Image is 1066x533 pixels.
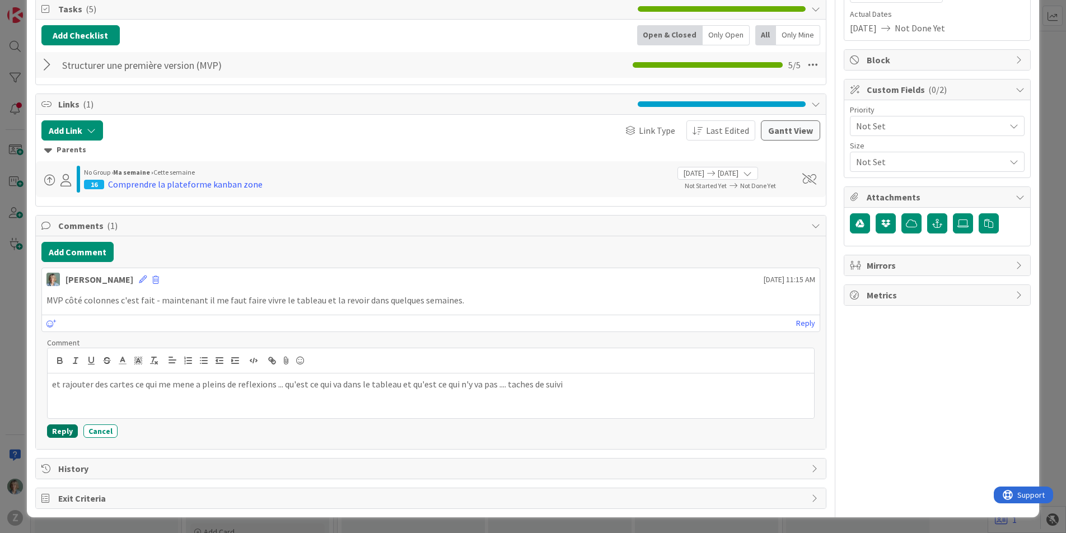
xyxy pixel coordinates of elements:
[41,242,114,262] button: Add Comment
[108,177,263,191] div: Comprendre la plateforme kanban zone
[776,25,820,45] div: Only Mine
[850,21,877,35] span: [DATE]
[58,55,310,75] input: Add Checklist...
[83,424,118,438] button: Cancel
[718,167,738,179] span: [DATE]
[867,53,1010,67] span: Block
[867,190,1010,204] span: Attachments
[867,83,1010,96] span: Custom Fields
[86,3,96,15] span: ( 5 )
[58,462,806,475] span: History
[788,58,801,72] span: 5 / 5
[796,316,815,330] a: Reply
[867,259,1010,272] span: Mirrors
[107,220,118,231] span: ( 1 )
[856,118,999,134] span: Not Set
[637,25,703,45] div: Open & Closed
[928,84,947,95] span: ( 0/2 )
[46,273,60,286] img: ZL
[867,288,1010,302] span: Metrics
[684,167,704,179] span: [DATE]
[66,273,133,286] div: [PERSON_NAME]
[895,21,945,35] span: Not Done Yet
[761,120,820,141] button: Gantt View
[740,181,776,190] span: Not Done Yet
[83,99,93,110] span: ( 1 )
[755,25,776,45] div: All
[47,424,78,438] button: Reply
[84,168,113,176] span: No Group ›
[113,168,153,176] b: Ma semaine ›
[46,294,816,307] p: MVP côté colonnes c'est fait - maintenant il me faut faire vivre le tableau et la revoir dans que...
[41,25,120,45] button: Add Checklist
[44,144,818,156] div: Parents
[686,120,755,141] button: Last Edited
[47,338,80,348] span: Comment
[850,8,1025,20] span: Actual Dates
[58,219,806,232] span: Comments
[58,97,633,111] span: Links
[703,25,750,45] div: Only Open
[850,142,1025,149] div: Size
[58,492,806,505] span: Exit Criteria
[639,124,675,137] span: Link Type
[706,124,749,137] span: Last Edited
[58,2,633,16] span: Tasks
[850,106,1025,114] div: Priority
[764,274,815,286] span: [DATE] 11:15 AM
[41,120,103,141] button: Add Link
[52,378,810,391] p: et rajouter des cartes ce qui me mene a pleins de reflexions ... qu'est ce qui va dans le tableau...
[24,2,51,15] span: Support
[84,180,104,189] div: 16
[153,168,195,176] span: Cette semaine
[685,181,727,190] span: Not Started Yet
[856,154,999,170] span: Not Set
